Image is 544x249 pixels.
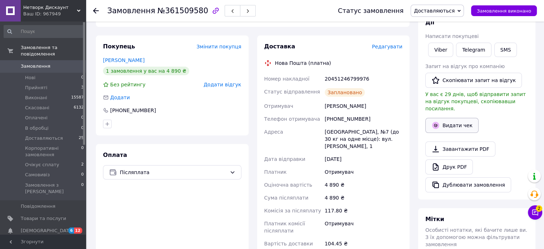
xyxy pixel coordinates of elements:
span: Номер накладної [264,76,310,82]
a: Viber [428,43,453,57]
span: Покупець [103,43,135,50]
span: Виконані [25,95,47,101]
a: Завантажити PDF [425,142,495,157]
div: [PHONE_NUMBER] [323,112,404,125]
span: Нові [25,75,35,81]
span: Замовлення з [PERSON_NAME] [25,182,81,195]
span: Додати [110,95,130,100]
a: [PERSON_NAME] [103,57,144,63]
button: Дублювати замовлення [425,177,511,192]
span: Дії [425,19,434,26]
div: [DATE] [323,153,404,166]
span: Мітки [425,216,444,222]
span: В обробці [25,125,49,131]
div: [PERSON_NAME] [323,100,404,112]
span: Комісія за післяплату [264,208,321,214]
span: 25 [79,135,84,142]
div: Нова Пошта (платна) [273,59,333,67]
span: У вас є 29 днів, щоб відправити запит на відгук покупцеві, скопіювавши посилання. [425,91,526,111]
span: Товари та послуги [21,215,66,222]
span: 0 [81,75,84,81]
span: 2 [81,162,84,168]
span: Доставляються [25,135,63,142]
a: Друк PDF [425,159,473,174]
span: Нетворк Дискаунт [23,4,77,11]
span: Післяплата [120,168,227,176]
span: 6 [68,228,74,234]
input: Пошук [4,25,84,38]
span: 12 [74,228,82,234]
div: 117.80 ₴ [323,204,404,217]
div: 4 890 ₴ [323,178,404,191]
span: 0 [81,115,84,121]
div: Повернутися назад [93,7,99,14]
span: Замовлення виконано [477,8,531,14]
span: Повідомлення [21,203,55,210]
span: 0 [81,172,84,178]
button: Замовлення виконано [471,5,537,16]
span: Дата відправки [264,156,305,162]
span: 3 [81,85,84,91]
span: Особисті нотатки, які бачите лише ви. З їх допомогою можна фільтрувати замовлення [425,227,527,247]
span: Отримувач [264,103,293,109]
span: Без рейтингу [110,82,146,87]
span: Доставка [264,43,295,50]
span: Сума післяплати [264,195,309,201]
div: Заплановано [325,88,365,97]
span: Замовлення [107,6,155,15]
span: 0 [81,182,84,195]
span: Доставляються [414,8,455,14]
span: Додати відгук [204,82,241,87]
span: Оплата [103,152,127,158]
div: 1 замовлення у вас на 4 890 ₴ [103,67,189,75]
div: 4 890 ₴ [323,191,404,204]
button: Скопіювати запит на відгук [425,73,522,88]
span: №361509580 [157,6,208,15]
button: Чат з покупцем2 [528,205,542,220]
span: Запит на відгук про компанію [425,63,505,69]
button: SMS [494,43,517,57]
span: Оціночна вартість [264,182,312,188]
div: Ваш ID: 967949 [23,11,86,17]
span: 6132 [74,105,84,111]
span: Телефон отримувача [264,116,320,122]
button: Видати чек [425,118,479,133]
div: 20451246799976 [323,72,404,85]
span: Написати покупцеві [425,33,479,39]
span: Замовлення та повідомлення [21,44,86,57]
span: Платник [264,169,287,175]
span: 0 [81,145,84,158]
span: Корпоративні замовлення [25,145,81,158]
span: Прийняті [25,85,47,91]
div: Статус замовлення [338,7,404,14]
span: Очікує сплату [25,162,59,168]
div: [PHONE_NUMBER] [109,107,157,114]
span: Вартість доставки [264,241,313,246]
a: Telegram [456,43,491,57]
span: 2 [536,204,542,211]
span: 15587 [71,95,84,101]
span: Редагувати [372,44,402,49]
span: Адреса [264,129,283,135]
div: Отримувач [323,217,404,237]
span: Змінити покупця [197,44,241,49]
span: Статус відправлення [264,89,320,95]
div: Отримувач [323,166,404,178]
span: 0 [81,125,84,131]
span: Замовлення [21,63,50,70]
span: Оплачені [25,115,48,121]
span: Самовивіз [25,172,50,178]
span: Платник комісії післяплати [264,221,305,234]
div: [GEOGRAPHIC_DATA], №7 (до 30 кг на одне місце): вул. [PERSON_NAME], 1 [323,125,404,153]
span: [DEMOGRAPHIC_DATA] [21,228,74,234]
span: Скасовані [25,105,49,111]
